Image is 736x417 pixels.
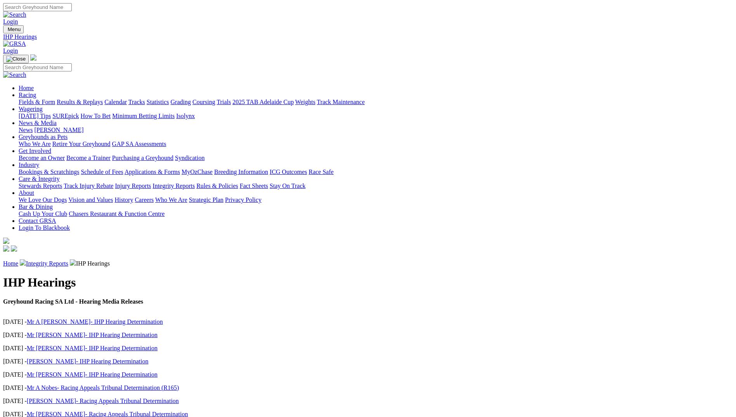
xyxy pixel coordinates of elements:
a: Minimum Betting Limits [112,113,175,119]
div: Wagering [19,113,733,120]
a: Bookings & Scratchings [19,169,79,175]
strong: Greyhound Racing SA Ltd - Hearing Media Releases [3,298,143,305]
a: [DATE] Tips [19,113,51,119]
a: Greyhounds as Pets [19,134,68,140]
a: Careers [135,196,154,203]
img: Search [3,71,26,78]
img: chevron-right.svg [20,259,26,266]
a: Track Maintenance [317,99,365,105]
a: News & Media [19,120,57,126]
a: News [19,127,33,133]
a: History [114,196,133,203]
a: Mr A Nobes- Racing Appeals Tribunal Determination (R165) [27,384,179,391]
a: Track Injury Rebate [64,182,113,189]
a: Race Safe [308,169,333,175]
a: Strategic Plan [189,196,223,203]
a: Coursing [192,99,215,105]
div: News & Media [19,127,733,134]
a: Become an Owner [19,155,65,161]
a: [PERSON_NAME] [34,127,83,133]
a: Home [19,85,34,91]
input: Search [3,63,72,71]
p: [DATE] - [3,384,733,391]
p: [DATE] - [3,345,733,352]
a: Syndication [175,155,204,161]
div: Racing [19,99,733,106]
a: Stewards Reports [19,182,62,189]
a: Schedule of Fees [81,169,123,175]
a: Weights [295,99,315,105]
a: Statistics [147,99,169,105]
a: Results & Replays [57,99,103,105]
button: Toggle navigation [3,25,24,33]
a: Who We Are [155,196,187,203]
a: Fields & Form [19,99,55,105]
a: Applications & Forms [125,169,180,175]
a: Mr [PERSON_NAME]- IHP Hearing Determination [27,332,158,338]
a: Breeding Information [214,169,268,175]
a: Vision and Values [68,196,113,203]
a: Injury Reports [115,182,151,189]
p: [DATE] - [3,358,733,365]
a: Racing [19,92,36,98]
div: About [19,196,733,203]
a: MyOzChase [182,169,213,175]
a: Rules & Policies [196,182,238,189]
a: Retire Your Greyhound [52,141,111,147]
a: Chasers Restaurant & Function Centre [69,210,165,217]
a: Become a Trainer [66,155,111,161]
a: Login [3,18,18,25]
p: IHP Hearings [3,259,733,267]
a: Contact GRSA [19,217,56,224]
span: Menu [8,26,21,32]
a: GAP SA Assessments [112,141,166,147]
div: Greyhounds as Pets [19,141,733,148]
img: chevron-right.svg [70,259,76,266]
a: How To Bet [81,113,111,119]
a: Mr [PERSON_NAME]- IHP Hearing Determination [27,345,158,351]
a: SUREpick [52,113,79,119]
a: Fact Sheets [240,182,268,189]
a: 2025 TAB Adelaide Cup [232,99,294,105]
div: Bar & Dining [19,210,733,217]
a: Login [3,47,18,54]
a: IHP Hearings [3,33,733,40]
button: Toggle navigation [3,55,29,63]
a: We Love Our Dogs [19,196,67,203]
img: Close [6,56,26,62]
a: Mr A [PERSON_NAME]- IHP Hearing Determination [27,318,163,325]
h1: IHP Hearings [3,275,733,290]
a: Get Involved [19,148,51,154]
img: twitter.svg [11,245,17,252]
a: Login To Blackbook [19,224,70,231]
a: Tracks [128,99,145,105]
a: [PERSON_NAME]- Racing Appeals Tribunal Determination [27,398,179,404]
a: Integrity Reports [152,182,195,189]
input: Search [3,3,72,11]
a: Stay On Track [270,182,305,189]
a: Integrity Reports [26,260,68,267]
a: Isolynx [176,113,195,119]
img: GRSA [3,40,26,47]
a: Industry [19,162,39,168]
div: Get Involved [19,155,733,162]
a: Purchasing a Greyhound [112,155,173,161]
img: Search [3,11,26,18]
a: Grading [171,99,191,105]
a: Privacy Policy [225,196,261,203]
a: Care & Integrity [19,175,60,182]
a: Calendar [104,99,127,105]
div: Industry [19,169,733,175]
img: facebook.svg [3,245,9,252]
img: logo-grsa-white.png [30,54,36,61]
p: [DATE] - [3,398,733,405]
a: Bar & Dining [19,203,53,210]
a: About [19,189,34,196]
a: Home [3,260,18,267]
a: Mr [PERSON_NAME]- IHP Hearing Determination [27,371,158,378]
img: logo-grsa-white.png [3,238,9,244]
a: Trials [216,99,231,105]
a: ICG Outcomes [270,169,307,175]
a: Cash Up Your Club [19,210,67,217]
